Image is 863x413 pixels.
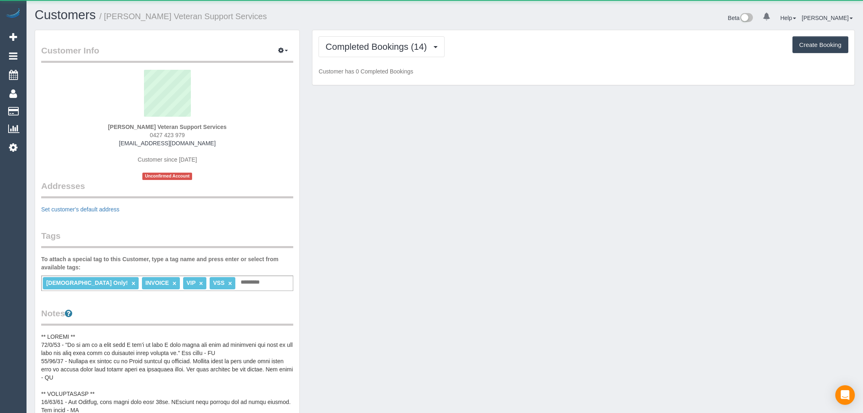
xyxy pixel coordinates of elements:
a: [PERSON_NAME] [802,15,853,21]
a: × [199,280,203,287]
a: × [228,280,232,287]
small: / [PERSON_NAME] Veteran Support Services [100,12,267,21]
a: Beta [728,15,753,21]
strong: [PERSON_NAME] Veteran Support Services [108,124,227,130]
a: × [173,280,176,287]
button: Completed Bookings (14) [319,36,444,57]
p: Customer has 0 Completed Bookings [319,67,848,75]
div: Open Intercom Messenger [835,385,855,405]
span: VSS [213,280,224,286]
button: Create Booking [792,36,848,53]
img: New interface [739,13,753,24]
span: Customer since [DATE] [138,156,197,163]
a: [EMAIL_ADDRESS][DOMAIN_NAME] [119,140,216,147]
span: [DEMOGRAPHIC_DATA] Only! [46,280,128,286]
span: 0427 423 979 [150,132,185,138]
a: × [131,280,135,287]
legend: Notes [41,307,293,326]
a: Set customer's default address [41,206,119,213]
legend: Customer Info [41,44,293,63]
img: Automaid Logo [5,8,21,20]
span: INVOICE [146,280,169,286]
label: To attach a special tag to this Customer, type a tag name and press enter or select from availabl... [41,255,293,271]
span: Completed Bookings (14) [325,42,431,52]
a: Customers [35,8,96,22]
span: VIP [186,280,195,286]
legend: Tags [41,230,293,248]
span: Unconfirmed Account [142,173,192,180]
a: Help [780,15,796,21]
